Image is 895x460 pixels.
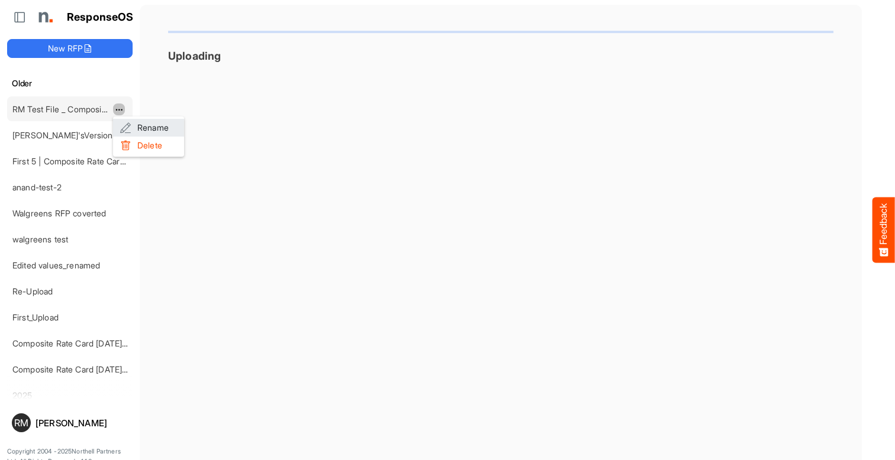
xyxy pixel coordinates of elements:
li: Rename [113,119,184,137]
a: Composite Rate Card [DATE]_smaller [12,364,153,374]
button: Feedback [873,197,895,263]
button: dropdownbutton [113,103,125,115]
a: Composite Rate Card [DATE]_smaller [12,338,153,348]
h1: ResponseOS [67,11,134,24]
a: Re-Upload [12,286,53,296]
h3: Uploading [168,50,833,62]
a: [PERSON_NAME]'sVersion_e2e-test-file_20250604_111803 [12,130,234,140]
a: First 5 | Composite Rate Card [DATE] [12,156,153,166]
li: Delete [113,137,184,154]
a: First_Upload [12,312,59,322]
a: RM Test File _ Composite Rate Card [DATE] [12,104,178,114]
a: Walgreens RFP coverted [12,208,107,218]
div: [PERSON_NAME] [36,419,128,427]
a: anand-test-2 [12,182,62,192]
button: New RFP [7,39,133,58]
a: walgreens test [12,234,68,244]
a: Edited values_renamed [12,260,100,270]
h6: Older [7,77,133,90]
span: RM [14,418,28,427]
img: Northell [33,5,56,29]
